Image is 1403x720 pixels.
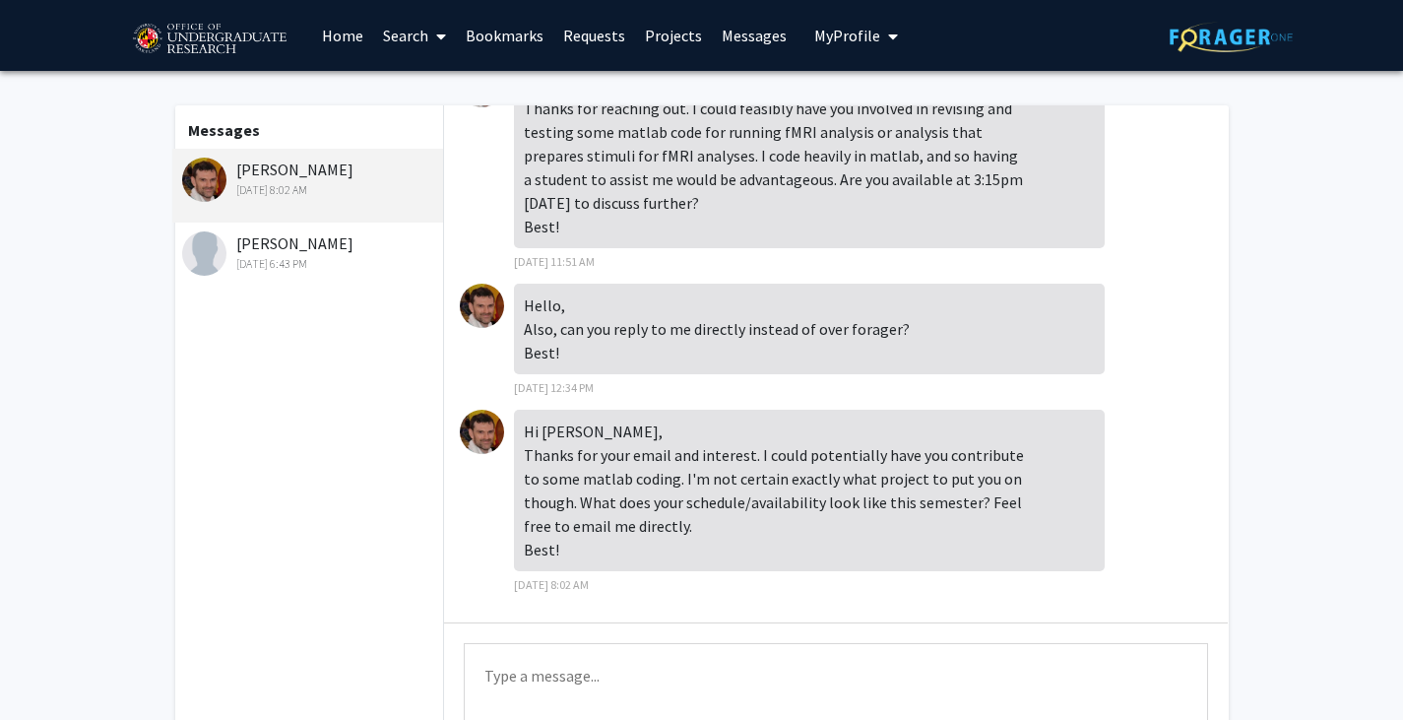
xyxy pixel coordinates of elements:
a: Messages [712,1,797,70]
span: [DATE] 8:02 AM [514,577,589,592]
a: Search [373,1,456,70]
img: Joseph Dien [182,231,226,276]
span: [DATE] 11:51 AM [514,254,595,269]
div: [DATE] 6:43 PM [182,255,439,273]
div: [DATE] 8:02 AM [182,181,439,199]
div: [PERSON_NAME] [182,231,439,273]
div: Hi [PERSON_NAME], Thanks for reaching out. I could feasibly have you involved in revising and tes... [514,63,1105,248]
img: Jeremy Purcell [182,158,226,202]
img: Jeremy Purcell [460,284,504,328]
img: Jeremy Purcell [460,410,504,454]
span: My Profile [814,26,880,45]
div: [PERSON_NAME] [182,158,439,199]
div: Hello, Also, can you reply to me directly instead of over forager? Best! [514,284,1105,374]
a: Projects [635,1,712,70]
span: [DATE] 12:34 PM [514,380,594,395]
iframe: Chat [15,631,84,705]
b: Messages [188,120,260,140]
div: Hi [PERSON_NAME], Thanks for your email and interest. I could potentially have you contribute to ... [514,410,1105,571]
a: Home [312,1,373,70]
a: Requests [553,1,635,70]
img: ForagerOne Logo [1170,22,1293,52]
a: Bookmarks [456,1,553,70]
img: University of Maryland Logo [126,15,292,64]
